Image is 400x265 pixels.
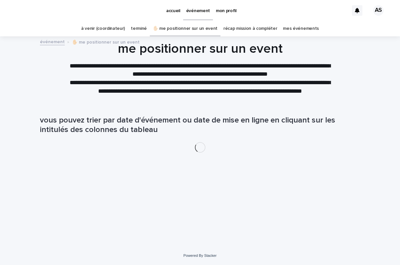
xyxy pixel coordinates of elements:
img: Ls34BcGeRexTGTNfXpUC [13,4,77,17]
div: AS [373,5,384,16]
a: mes événements [283,21,319,36]
a: événement [40,38,65,45]
a: récap mission à compléter [223,21,277,36]
a: à venir (coordinateur) [81,21,125,36]
a: Powered By Stacker [183,254,217,257]
a: terminé [131,21,147,36]
p: ✋🏻 me positionner sur un event [72,38,140,45]
a: ✋🏻 me positionner sur un event [153,21,217,36]
h1: me positionner sur un event [40,41,360,57]
h1: vous pouvez trier par date d'événement ou date de mise en ligne en cliquant sur les intitulés des... [40,116,360,135]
